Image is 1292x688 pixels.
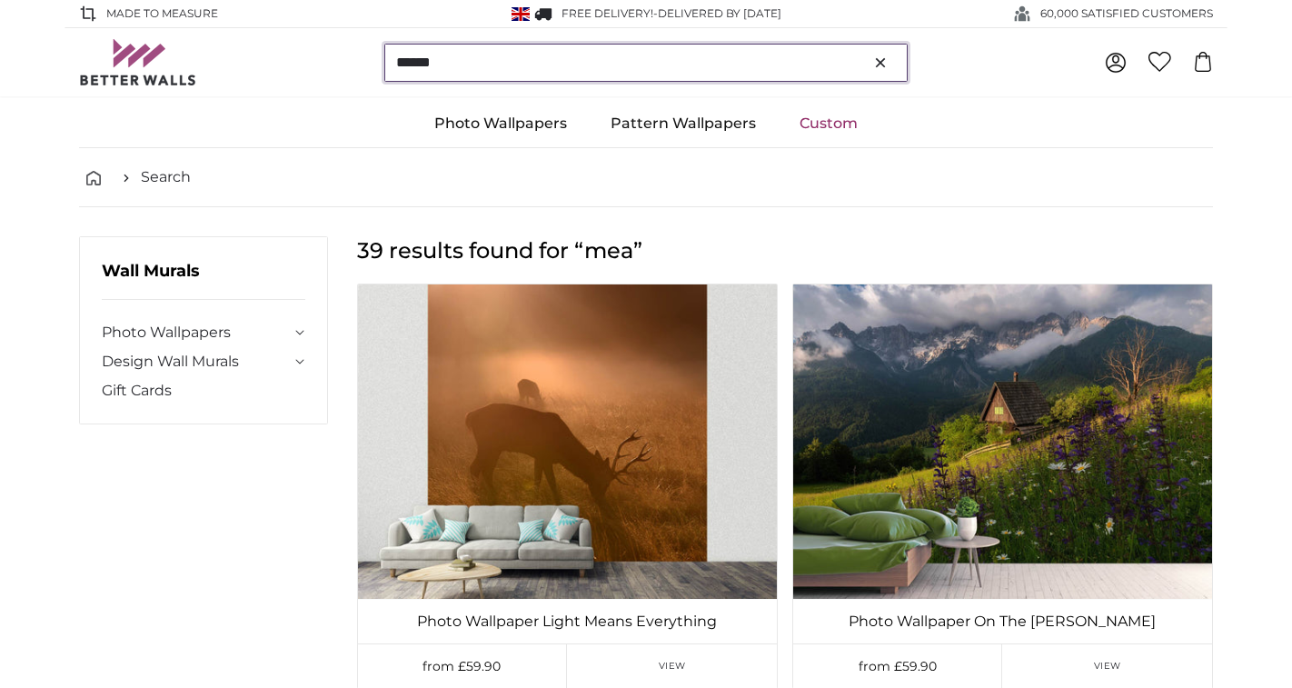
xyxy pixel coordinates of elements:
[79,148,1213,207] nav: breadcrumbs
[512,7,530,21] img: United Kingdom
[653,6,781,20] span: -
[422,658,501,674] span: from £59.90
[567,644,777,688] a: View
[141,166,191,188] a: Search
[362,611,773,633] a: Photo Wallpaper Light Means Everything
[79,39,197,85] img: Betterwalls
[859,658,937,674] span: from £59.90
[106,5,218,22] span: Made to Measure
[102,351,291,373] a: Design Wall Murals
[1094,659,1120,673] span: View
[102,380,305,402] a: Gift Cards
[797,611,1208,633] a: Photo Wallpaper On The [PERSON_NAME]
[1040,5,1213,22] span: 60,000 SATISFIED CUSTOMERS
[102,322,305,344] summary: Photo Wallpapers
[589,100,778,147] a: Pattern Wallpapers
[659,659,685,673] span: View
[1002,644,1212,688] a: View
[658,6,781,20] span: Delivered by [DATE]
[357,236,1213,265] h1: 39 results found for “mea”
[102,351,305,373] summary: Design Wall Murals
[102,322,291,344] a: Photo Wallpapers
[778,100,880,147] a: Custom
[102,259,305,300] h3: Wall Murals
[412,100,589,147] a: Photo Wallpapers
[562,6,653,20] span: FREE delivery!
